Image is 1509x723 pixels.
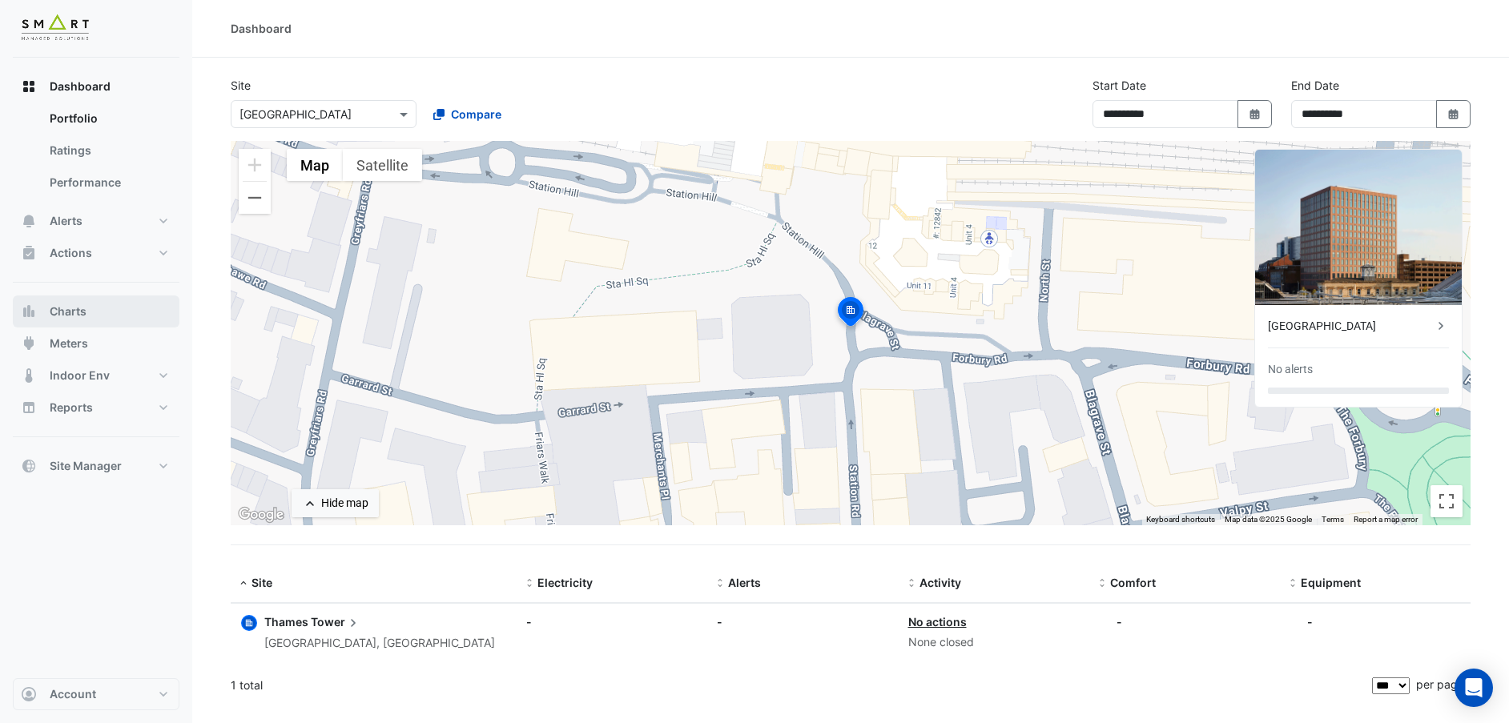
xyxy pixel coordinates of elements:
button: Zoom in [239,149,271,181]
button: Hide map [292,489,379,517]
span: Account [50,686,96,702]
app-icon: Actions [21,245,37,261]
a: Report a map error [1354,515,1418,524]
button: Zoom out [239,182,271,214]
span: per page [1416,677,1464,691]
span: Dashboard [50,78,111,94]
img: site-pin-selected.svg [833,295,868,333]
span: Indoor Env [50,368,110,384]
a: No actions [908,615,967,629]
span: Compare [451,106,501,123]
div: Hide map [321,495,368,512]
span: Electricity [537,576,593,589]
a: Portfolio [37,102,179,135]
div: 1 total [231,665,1369,705]
button: Alerts [13,205,179,237]
a: Ratings [37,135,179,167]
label: Start Date [1093,77,1146,94]
button: Show street map [287,149,343,181]
app-icon: Indoor Env [21,368,37,384]
button: Site Manager [13,450,179,482]
span: Meters [50,335,88,351]
button: Actions [13,237,179,269]
a: Open this area in Google Maps (opens a new window) [235,504,288,525]
span: Alerts [50,213,82,229]
img: Company Logo [19,13,91,45]
button: Toggle fullscreen view [1431,485,1463,517]
div: Open Intercom Messenger [1455,669,1493,707]
img: Thames Tower [1255,150,1462,305]
app-icon: Alerts [21,213,37,229]
div: - [1307,613,1313,630]
button: Reports [13,392,179,424]
button: Indoor Env [13,359,179,392]
button: Charts [13,295,179,327]
span: Actions [50,245,92,261]
button: Compare [423,100,512,128]
span: Charts [50,303,87,319]
span: Comfort [1110,576,1156,589]
a: Terms (opens in new tab) [1322,515,1344,524]
div: - [717,613,888,630]
a: Performance [37,167,179,199]
div: - [1117,613,1122,630]
fa-icon: Select Date [1447,107,1461,121]
fa-icon: Select Date [1248,107,1262,121]
button: Account [13,678,179,710]
div: Dashboard [13,102,179,205]
app-icon: Site Manager [21,458,37,474]
div: Dashboard [231,20,292,37]
img: Google [235,504,288,525]
span: Site [251,576,272,589]
button: Keyboard shortcuts [1146,514,1215,525]
button: Dashboard [13,70,179,102]
app-icon: Meters [21,335,37,351]
label: End Date [1291,77,1339,94]
div: - [526,613,698,630]
span: Thames [264,615,308,629]
button: Show satellite imagery [343,149,422,181]
app-icon: Dashboard [21,78,37,94]
label: Site [231,77,251,94]
span: Map data ©2025 Google [1225,515,1312,524]
span: Activity [919,576,961,589]
app-icon: Reports [21,400,37,416]
span: Site Manager [50,458,122,474]
div: No alerts [1268,361,1313,378]
span: Tower [311,613,361,631]
span: Reports [50,400,93,416]
span: Equipment [1301,576,1361,589]
div: [GEOGRAPHIC_DATA], [GEOGRAPHIC_DATA] [264,634,495,653]
div: None closed [908,633,1080,652]
button: Meters [13,327,179,359]
app-icon: Charts [21,303,37,319]
span: Alerts [728,576,761,589]
div: [GEOGRAPHIC_DATA] [1268,318,1433,335]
